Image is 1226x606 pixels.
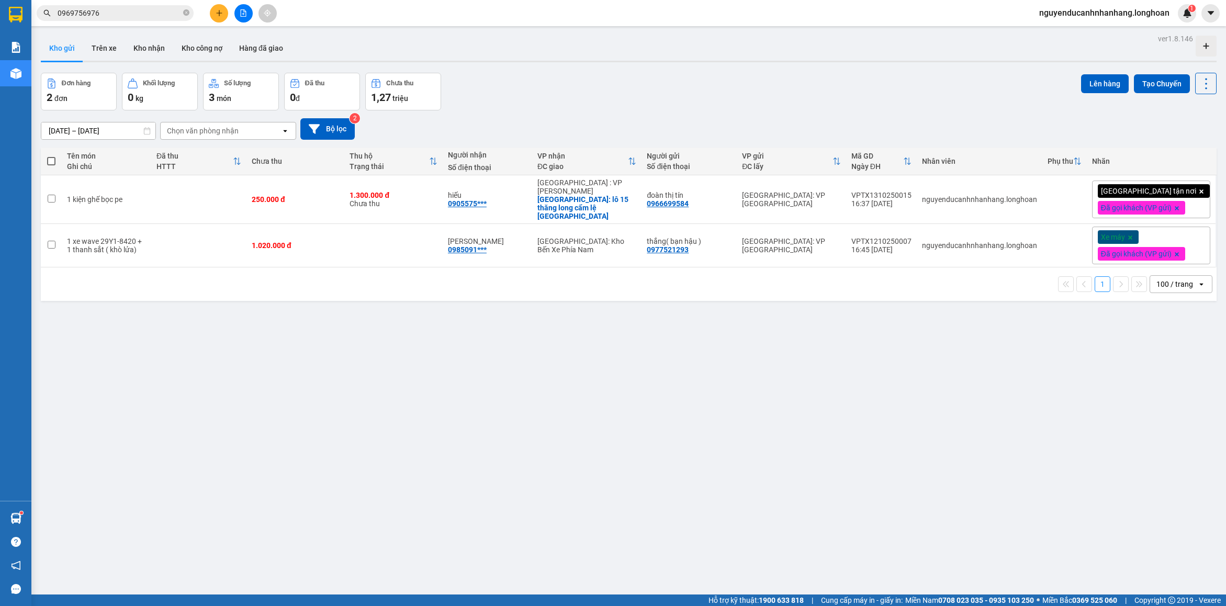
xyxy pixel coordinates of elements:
[62,80,91,87] div: Đơn hàng
[54,94,68,103] span: đơn
[821,594,903,606] span: Cung cấp máy in - giấy in:
[234,4,253,23] button: file-add
[647,191,732,199] div: đoàn thị tín
[905,594,1034,606] span: Miền Nam
[350,113,360,124] sup: 2
[183,9,189,16] span: close-circle
[47,91,52,104] span: 2
[532,148,642,175] th: Toggle SortBy
[350,191,437,208] div: Chưa thu
[156,152,233,160] div: Đã thu
[647,162,732,171] div: Số điện thoại
[1101,249,1172,259] span: Đã gọi khách (VP gửi)
[812,594,813,606] span: |
[1048,157,1073,165] div: Phụ thu
[10,68,21,79] img: warehouse-icon
[1134,74,1190,93] button: Tạo Chuyến
[1201,4,1220,23] button: caret-down
[537,178,636,195] div: [GEOGRAPHIC_DATA] : VP [PERSON_NAME]
[647,199,689,208] div: 0966699584
[1125,594,1127,606] span: |
[759,596,804,604] strong: 1900 633 818
[448,237,527,245] div: ngọc minh
[448,151,527,159] div: Người nhận
[1168,597,1175,604] span: copyright
[300,118,355,140] button: Bộ lọc
[1092,157,1210,165] div: Nhãn
[67,162,146,171] div: Ghi chú
[11,560,21,570] span: notification
[1095,276,1110,292] button: 1
[350,152,429,160] div: Thu hộ
[290,91,296,104] span: 0
[742,152,832,160] div: VP gửi
[922,195,1037,204] div: nguyenducanhnhanhang.longhoan
[1196,36,1217,57] div: Tạo kho hàng mới
[67,237,146,254] div: 1 xe wave 29Y1-8420 + 1 thanh sắt ( khò lửa)
[122,73,198,110] button: Khối lượng0kg
[344,148,442,175] th: Toggle SortBy
[1072,596,1117,604] strong: 0369 525 060
[386,80,413,87] div: Chưa thu
[58,7,181,19] input: Tìm tên, số ĐT hoặc mã đơn
[10,42,21,53] img: solution-icon
[537,162,628,171] div: ĐC giao
[1042,148,1087,175] th: Toggle SortBy
[647,152,732,160] div: Người gửi
[537,152,628,160] div: VP nhận
[41,36,83,61] button: Kho gửi
[231,36,291,61] button: Hàng đã giao
[922,157,1037,165] div: Nhân viên
[252,157,339,165] div: Chưa thu
[851,162,903,171] div: Ngày ĐH
[851,237,912,245] div: VPTX1210250007
[371,91,391,104] span: 1,27
[1042,594,1117,606] span: Miền Bắc
[136,94,143,103] span: kg
[708,594,804,606] span: Hỗ trợ kỹ thuật:
[938,596,1034,604] strong: 0708 023 035 - 0935 103 250
[264,9,271,17] span: aim
[448,191,527,199] div: hiếu
[851,191,912,199] div: VPTX1310250015
[1183,8,1192,18] img: icon-new-feature
[203,73,279,110] button: Số lượng3món
[537,195,636,220] div: Giao: lô 15 thăng long cẩm lệ tp đà nẵng
[851,199,912,208] div: 16:37 [DATE]
[210,4,228,23] button: plus
[173,36,231,61] button: Kho công nợ
[10,513,21,524] img: warehouse-icon
[1101,186,1196,196] span: [GEOGRAPHIC_DATA] tận nơi
[1197,280,1206,288] svg: open
[1101,232,1125,242] span: Xe máy
[365,73,441,110] button: Chưa thu1,27 triệu
[851,152,903,160] div: Mã GD
[240,9,247,17] span: file-add
[41,122,155,139] input: Select a date range.
[1190,5,1194,12] span: 1
[737,148,846,175] th: Toggle SortBy
[305,80,324,87] div: Đã thu
[258,4,277,23] button: aim
[537,237,636,254] div: [GEOGRAPHIC_DATA]: Kho Bến Xe Phía Nam
[67,195,146,204] div: 1 kiện ghế bọc pe
[1037,598,1040,602] span: ⚪️
[216,9,223,17] span: plus
[252,241,339,250] div: 1.020.000 đ
[156,162,233,171] div: HTTT
[1188,5,1196,12] sup: 1
[217,94,231,103] span: món
[224,80,251,87] div: Số lượng
[922,241,1037,250] div: nguyenducanhnhanhang.longhoan
[284,73,360,110] button: Đã thu0đ
[125,36,173,61] button: Kho nhận
[1031,6,1178,19] span: nguyenducanhnhanhang.longhoan
[742,162,832,171] div: ĐC lấy
[846,148,917,175] th: Toggle SortBy
[647,245,689,254] div: 0977521293
[281,127,289,135] svg: open
[67,152,146,160] div: Tên món
[183,8,189,18] span: close-circle
[647,237,732,245] div: thắng( bạn hậu )
[167,126,239,136] div: Chọn văn phòng nhận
